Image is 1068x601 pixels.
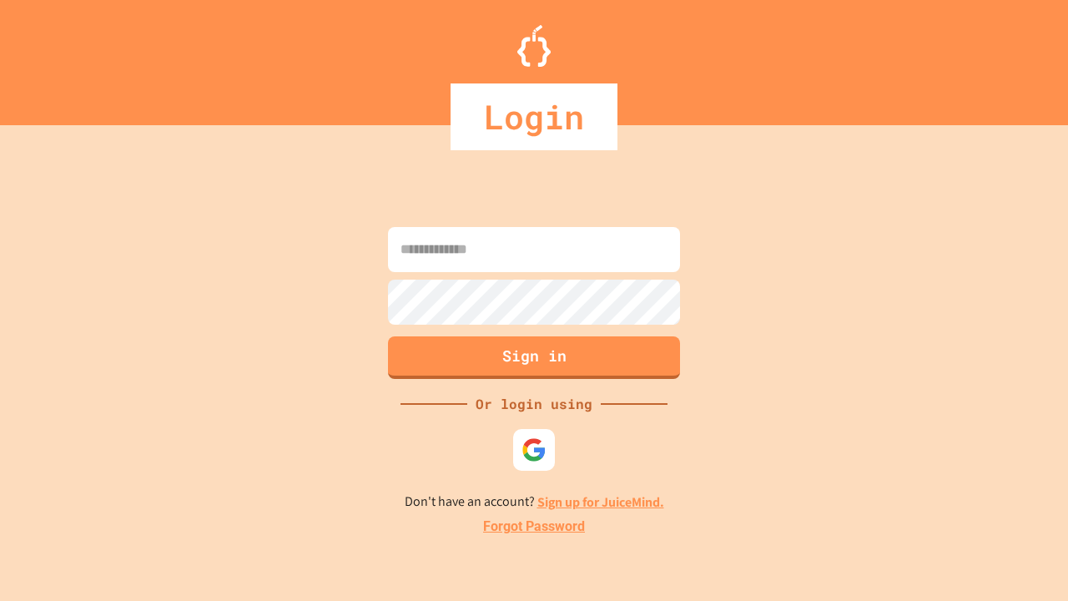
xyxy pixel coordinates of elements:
[451,83,617,150] div: Login
[517,25,551,67] img: Logo.svg
[405,492,664,513] p: Don't have an account?
[483,517,585,537] a: Forgot Password
[537,493,664,511] a: Sign up for JuiceMind.
[388,336,680,379] button: Sign in
[521,437,547,462] img: google-icon.svg
[467,394,601,414] div: Or login using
